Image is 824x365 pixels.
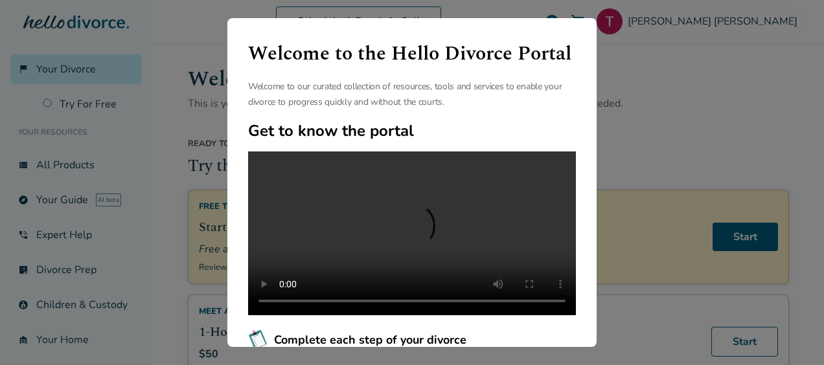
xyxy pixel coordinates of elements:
[248,329,269,350] img: Complete each step of your divorce
[274,331,466,348] span: Complete each step of your divorce
[248,120,576,141] h2: Get to know the portal
[534,21,824,365] iframe: Chat Widget
[248,79,576,110] p: Welcome to our curated collection of resources, tools and services to enable your divorce to prog...
[248,39,576,69] h1: Welcome to the Hello Divorce Portal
